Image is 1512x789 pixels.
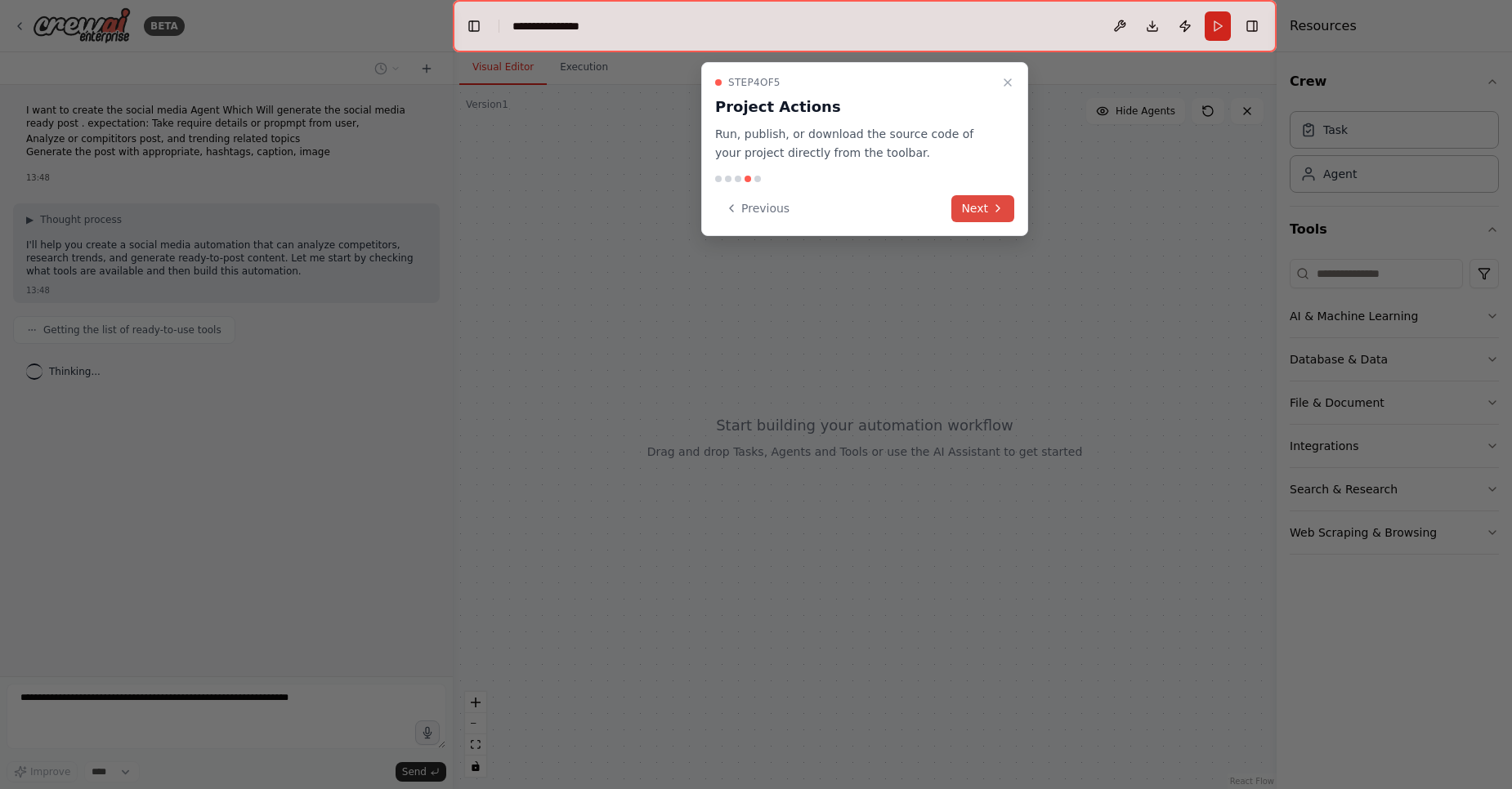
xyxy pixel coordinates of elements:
button: Previous [715,195,799,222]
button: Close walkthrough [998,73,1018,92]
button: Next [951,195,1014,222]
button: Hide left sidebar [463,15,485,38]
span: Step 4 of 5 [728,76,781,89]
p: Run, publish, or download the source code of your project directly from the toolbar. [715,125,995,163]
h3: Project Actions [715,96,995,118]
